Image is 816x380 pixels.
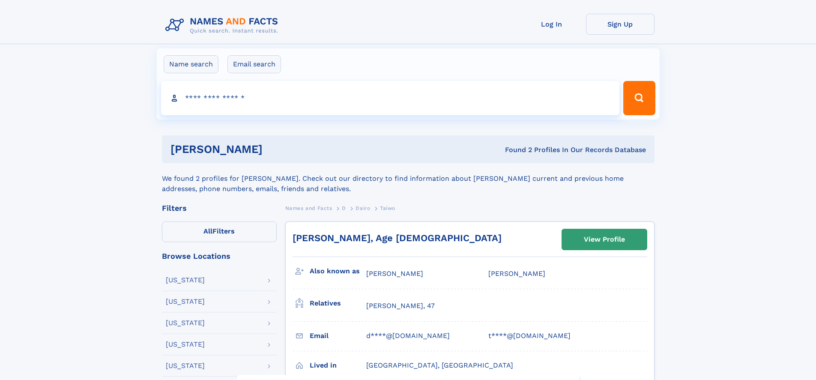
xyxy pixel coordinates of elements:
[203,227,212,235] span: All
[342,205,346,211] span: D
[293,233,502,243] a: [PERSON_NAME], Age [DEMOGRAPHIC_DATA]
[170,144,384,155] h1: [PERSON_NAME]
[562,229,647,250] a: View Profile
[342,203,346,213] a: D
[162,204,277,212] div: Filters
[164,55,218,73] label: Name search
[162,14,285,37] img: Logo Names and Facts
[310,358,366,373] h3: Lived in
[366,301,435,311] a: [PERSON_NAME], 47
[227,55,281,73] label: Email search
[356,203,370,213] a: Dairo
[584,230,625,249] div: View Profile
[356,205,370,211] span: Dairo
[310,329,366,343] h3: Email
[161,81,620,115] input: search input
[166,341,205,348] div: [US_STATE]
[366,361,513,369] span: [GEOGRAPHIC_DATA], [GEOGRAPHIC_DATA]
[285,203,332,213] a: Names and Facts
[166,320,205,326] div: [US_STATE]
[366,269,423,278] span: [PERSON_NAME]
[488,269,545,278] span: [PERSON_NAME]
[310,296,366,311] h3: Relatives
[166,362,205,369] div: [US_STATE]
[162,252,277,260] div: Browse Locations
[166,298,205,305] div: [US_STATE]
[380,205,395,211] span: Taiwo
[166,277,205,284] div: [US_STATE]
[384,145,646,155] div: Found 2 Profiles In Our Records Database
[162,221,277,242] label: Filters
[586,14,655,35] a: Sign Up
[517,14,586,35] a: Log In
[623,81,655,115] button: Search Button
[162,163,655,194] div: We found 2 profiles for [PERSON_NAME]. Check out our directory to find information about [PERSON_...
[310,264,366,278] h3: Also known as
